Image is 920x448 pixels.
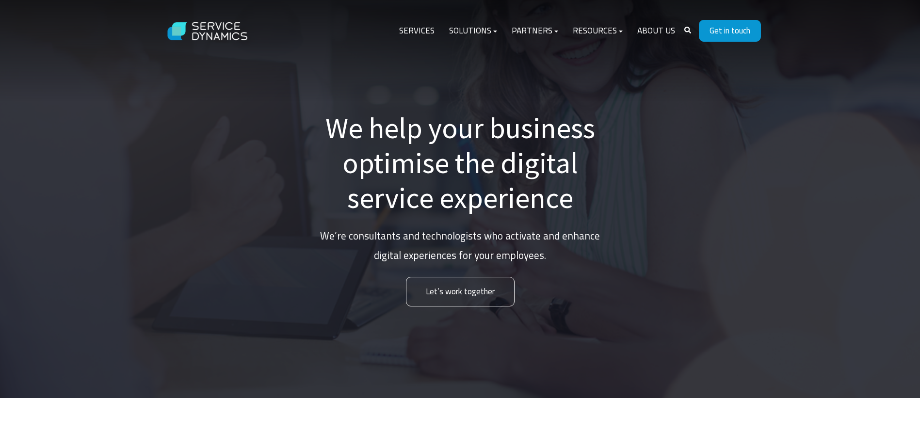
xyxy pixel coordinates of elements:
img: Service Dynamics Logo - White [160,13,257,50]
a: Services [392,19,442,43]
a: Let’s work together [406,277,515,306]
a: About Us [630,19,682,43]
p: We’re consultants and technologists who activate and enhance digital experiences for your employees. [315,226,606,265]
h1: We help your business optimise the digital service experience [315,111,606,215]
a: Resources [565,19,630,43]
a: Solutions [442,19,504,43]
a: Partners [504,19,565,43]
div: Navigation Menu [392,19,682,43]
a: Get in touch [699,20,761,42]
